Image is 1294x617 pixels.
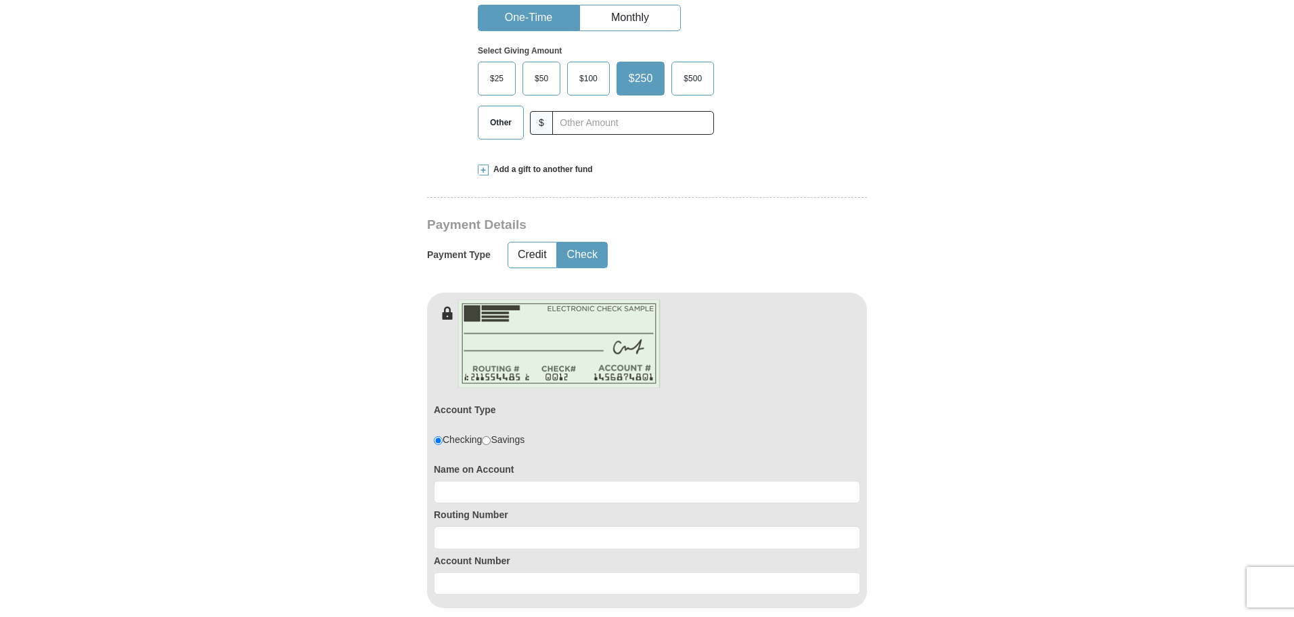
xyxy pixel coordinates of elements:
[483,68,510,89] span: $25
[434,508,860,522] label: Routing Number
[427,217,772,233] h3: Payment Details
[434,403,496,417] label: Account Type
[573,68,604,89] span: $100
[458,299,661,388] img: check-en.png
[580,5,680,30] button: Monthly
[508,242,556,268] button: Credit
[558,242,607,268] button: Check
[489,164,593,175] span: Add a gift to another fund
[478,46,562,56] strong: Select Giving Amount
[434,433,525,446] div: Checking Savings
[677,68,709,89] span: $500
[427,249,491,261] h5: Payment Type
[483,112,518,133] span: Other
[530,111,553,135] span: $
[552,111,714,135] input: Other Amount
[622,68,660,89] span: $250
[528,68,555,89] span: $50
[434,554,860,568] label: Account Number
[478,5,579,30] button: One-Time
[434,463,860,476] label: Name on Account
